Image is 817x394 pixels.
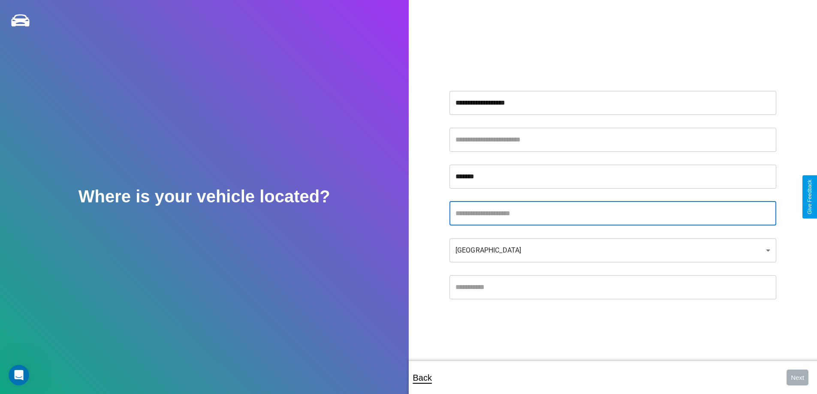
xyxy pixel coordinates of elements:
div: Give Feedback [807,180,813,214]
iframe: Intercom live chat [9,365,29,385]
h2: Where is your vehicle located? [78,187,330,206]
div: [GEOGRAPHIC_DATA] [449,238,776,262]
p: Back [413,370,432,385]
button: Next [787,370,808,385]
